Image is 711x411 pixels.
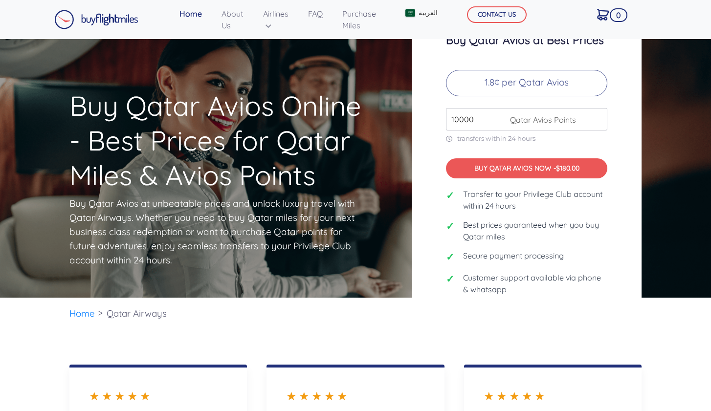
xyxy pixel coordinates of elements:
div: ★★★★★ [484,387,622,405]
span: ✓ [446,219,456,234]
img: Arabic [405,9,415,17]
a: العربية [401,4,441,22]
span: Transfer to your Privilege Club account within 24 hours [463,188,607,212]
li: Qatar Airways [102,298,172,329]
p: 1.8¢ per Qatar Avios [446,70,607,96]
span: Secure payment processing [463,250,564,261]
img: Buy Flight Miles Logo [54,10,138,29]
span: Customer support available via phone & whatsapp [463,272,607,295]
a: Purchase Miles [338,4,385,35]
span: ✓ [446,250,456,264]
a: 0 [593,4,613,24]
a: Home [69,307,95,319]
img: Cart [597,9,609,21]
span: Qatar Avios Points [505,114,576,126]
span: العربية [419,8,438,18]
h3: Buy Qatar Avios at Best Prices [446,34,607,46]
h1: Buy Qatar Avios Online - Best Prices for Qatar Miles & Avios Points [69,33,374,193]
a: About Us [218,4,247,35]
p: transfers within 24 hours [446,134,607,143]
a: Buy Flight Miles Logo [54,7,138,32]
span: 0 [610,8,627,22]
span: ✓ [446,272,456,286]
a: Home [176,4,206,23]
a: Airlines [259,4,292,35]
button: BUY QATAR AVIOS NOW -$180.00 [446,158,607,178]
span: ✓ [446,188,456,203]
span: Best prices guaranteed when you buy Qatar miles [463,219,607,242]
p: Buy Qatar Avios at unbeatable prices and unlock luxury travel with Qatar Airways. Whether you nee... [69,196,358,267]
button: CONTACT US [467,6,527,23]
a: FAQ [304,4,327,23]
div: ★★★★★ [89,387,227,405]
div: ★★★★★ [286,387,424,405]
span: $180.00 [556,164,579,173]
